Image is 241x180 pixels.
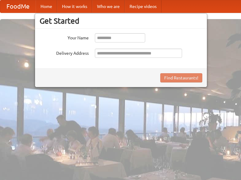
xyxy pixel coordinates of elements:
[40,16,202,26] h3: Get Started
[40,33,89,41] label: Your Name
[36,0,57,13] a: Home
[160,73,202,82] button: Find Restaurants!
[40,49,89,56] label: Delivery Address
[57,0,92,13] a: How it works
[92,0,125,13] a: Who we are
[0,0,36,13] a: FoodMe
[125,0,161,13] a: Recipe videos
